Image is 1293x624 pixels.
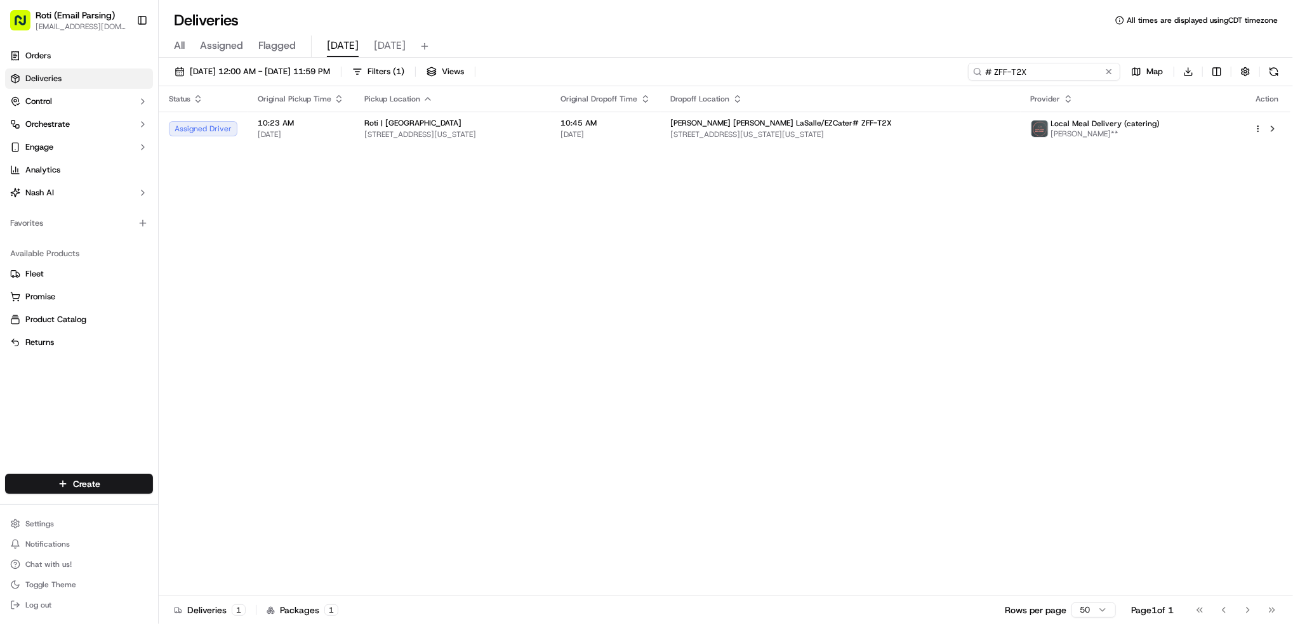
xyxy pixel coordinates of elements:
span: [DATE] [258,129,344,140]
span: Analytics [25,164,60,176]
span: Deliveries [25,73,62,84]
span: Nash AI [25,187,54,198]
button: Orchestrate [5,114,153,134]
span: Status [169,94,190,104]
img: 1736555255976-a54dd68f-1ca7-489b-9aae-adbdc363a1c4 [13,121,36,144]
span: Orchestrate [25,119,70,130]
div: Page 1 of 1 [1131,604,1174,616]
button: Settings [5,515,153,533]
button: Roti (Email Parsing) [36,9,115,22]
span: Local Meal Delivery (catering) [1051,119,1160,129]
span: [DATE] [327,38,359,53]
span: Knowledge Base [25,283,97,296]
a: Product Catalog [10,314,148,325]
button: Log out [5,596,153,614]
img: 9188753566659_6852d8bf1fb38e338040_72.png [27,121,50,144]
span: Original Pickup Time [258,94,331,104]
span: Orders [25,50,51,62]
span: All [174,38,185,53]
span: Chat with us! [25,559,72,569]
a: Analytics [5,160,153,180]
span: Log out [25,600,51,610]
span: Returns [25,337,54,348]
div: Start new chat [57,121,208,134]
button: Promise [5,287,153,307]
div: Favorites [5,213,153,233]
span: Flagged [258,38,296,53]
span: Create [73,478,100,490]
div: Available Products [5,244,153,264]
div: Deliveries [174,604,246,616]
span: Pickup Location [364,94,420,104]
button: Notifications [5,535,153,553]
button: Start new chat [216,125,231,140]
span: Promise [25,291,55,302]
span: Assigned [200,38,243,53]
img: Jazmin Navarro [13,185,33,205]
button: Fleet [5,264,153,284]
span: Toggle Theme [25,580,76,590]
p: Welcome 👋 [13,51,231,71]
div: 1 [232,604,246,616]
span: • [105,197,110,207]
a: Deliveries [5,68,153,89]
img: 1736555255976-a54dd68f-1ca7-489b-9aae-adbdc363a1c4 [25,231,36,242]
h1: Deliveries [174,10,239,30]
button: See all [197,162,231,178]
span: Views [442,66,464,77]
span: Notifications [25,539,70,549]
input: Got a question? Start typing here... [33,82,229,95]
span: [PERSON_NAME]** [1051,129,1160,139]
p: Rows per page [1005,604,1066,616]
span: API Documentation [120,283,204,296]
span: Roti | [GEOGRAPHIC_DATA] [364,118,461,128]
span: All times are displayed using CDT timezone [1127,15,1278,25]
span: Control [25,96,52,107]
div: Past conversations [13,165,85,175]
a: Promise [10,291,148,302]
a: Powered byPylon [90,314,154,324]
span: [PERSON_NAME] [39,197,103,207]
button: Product Catalog [5,309,153,330]
span: [DATE] [561,129,651,140]
div: 1 [324,604,338,616]
button: Returns [5,332,153,353]
button: Views [421,63,470,81]
a: 💻API Documentation [102,278,209,301]
span: [STREET_ADDRESS][US_STATE][US_STATE] [671,129,1011,140]
span: [PERSON_NAME] [PERSON_NAME] LaSalle/EZCater# ZFF-T2X [671,118,892,128]
a: 📗Knowledge Base [8,278,102,301]
div: Action [1254,94,1280,104]
button: Nash AI [5,183,153,203]
span: Dropoff Location [671,94,730,104]
span: [STREET_ADDRESS][US_STATE] [364,129,541,140]
div: We're available if you need us! [57,134,175,144]
button: [EMAIL_ADDRESS][DOMAIN_NAME] [36,22,126,32]
a: Orders [5,46,153,66]
img: Masood Aslam [13,219,33,239]
span: Engage [25,141,53,153]
span: Pylon [126,315,154,324]
a: Fleet [10,268,148,280]
div: Packages [267,604,338,616]
img: lmd_logo.png [1031,120,1048,137]
span: [DATE] [374,38,406,53]
div: 📗 [13,285,23,295]
div: 💻 [107,285,117,295]
span: • [105,231,110,241]
a: Returns [10,337,148,348]
button: Control [5,91,153,112]
button: [DATE] 12:00 AM - [DATE] 11:59 PM [169,63,336,81]
button: Engage [5,137,153,157]
button: Refresh [1265,63,1283,81]
button: Chat with us! [5,556,153,573]
button: Map [1125,63,1169,81]
button: Filters(1) [347,63,410,81]
span: Settings [25,519,54,529]
button: Create [5,474,153,494]
span: Filters [368,66,404,77]
span: [DATE] [112,231,138,241]
span: Provider [1031,94,1061,104]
